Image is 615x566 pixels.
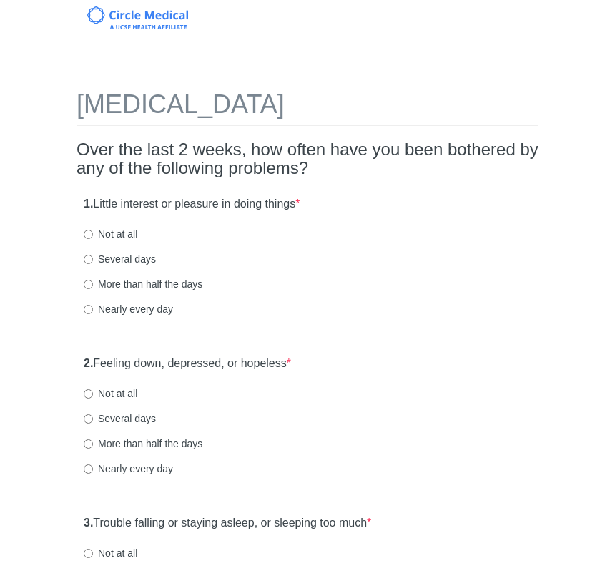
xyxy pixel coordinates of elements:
label: Not at all [84,546,137,560]
input: Not at all [84,549,93,558]
img: Circle Medical Logo [87,6,188,29]
label: Several days [84,411,156,426]
label: More than half the days [84,277,202,291]
label: Little interest or pleasure in doing things [84,196,300,213]
input: Several days [84,414,93,424]
label: More than half the days [84,436,202,451]
strong: 3. [84,517,93,529]
label: Nearly every day [84,302,173,316]
h1: [MEDICAL_DATA] [77,90,538,126]
label: Not at all [84,386,137,401]
h2: Over the last 2 weeks, how often have you been bothered by any of the following problems? [77,140,538,178]
input: Not at all [84,389,93,399]
input: More than half the days [84,439,93,449]
input: Nearly every day [84,464,93,474]
strong: 2. [84,357,93,369]
input: Several days [84,255,93,264]
label: Trouble falling or staying asleep, or sleeping too much [84,515,371,532]
label: Feeling down, depressed, or hopeless [84,356,291,372]
strong: 1. [84,197,93,210]
input: Nearly every day [84,305,93,314]
label: Nearly every day [84,462,173,476]
label: Several days [84,252,156,266]
label: Not at all [84,227,137,241]
input: Not at all [84,230,93,239]
input: More than half the days [84,280,93,289]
